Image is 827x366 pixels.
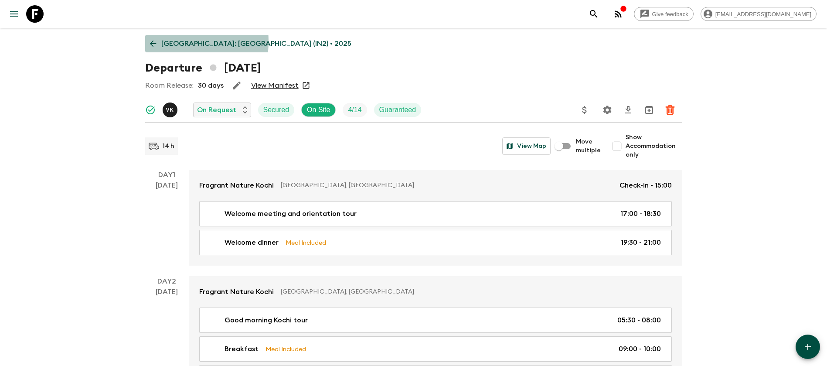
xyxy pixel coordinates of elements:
p: Room Release: [145,80,194,91]
p: [GEOGRAPHIC_DATA]: [GEOGRAPHIC_DATA] (IN2) • 2025 [161,38,351,49]
span: Give feedback [647,11,693,17]
a: Good morning Kochi tour05:30 - 08:00 [199,308,672,333]
p: Meal Included [286,238,326,247]
p: Breakfast [225,344,259,354]
div: [DATE] [156,180,178,266]
p: Welcome meeting and orientation tour [225,209,357,219]
p: 4 / 14 [348,105,361,115]
button: Download CSV [619,101,637,119]
button: menu [5,5,23,23]
p: 19:30 - 21:00 [621,237,661,248]
p: V K [166,106,174,113]
button: View Map [502,137,551,155]
p: Secured [263,105,289,115]
a: Fragrant Nature Kochi[GEOGRAPHIC_DATA], [GEOGRAPHIC_DATA]Check-in - 15:00 [189,170,682,201]
p: 30 days [198,80,224,91]
a: Welcome dinnerMeal Included19:30 - 21:00 [199,230,672,255]
a: Give feedback [634,7,694,21]
a: Welcome meeting and orientation tour17:00 - 18:30 [199,201,672,226]
p: Meal Included [265,344,306,354]
span: [EMAIL_ADDRESS][DOMAIN_NAME] [711,11,816,17]
button: VK [163,103,179,117]
p: 05:30 - 08:00 [617,315,661,325]
p: Fragrant Nature Kochi [199,287,274,297]
p: On Request [197,105,236,115]
div: On Site [301,103,336,117]
p: Day 1 [145,170,189,180]
p: 14 h [163,142,174,151]
p: Fragrant Nature Kochi [199,180,274,191]
a: View Manifest [251,81,299,90]
h1: Departure [DATE] [145,59,261,77]
span: Move multiple [576,137,601,155]
p: Good morning Kochi tour [225,315,308,325]
p: Check-in - 15:00 [619,180,672,191]
p: 09:00 - 10:00 [619,344,661,354]
p: [GEOGRAPHIC_DATA], [GEOGRAPHIC_DATA] [281,287,665,296]
p: On Site [307,105,330,115]
button: Settings [599,101,616,119]
button: Delete [661,101,679,119]
a: [GEOGRAPHIC_DATA]: [GEOGRAPHIC_DATA] (IN2) • 2025 [145,35,356,52]
a: Fragrant Nature Kochi[GEOGRAPHIC_DATA], [GEOGRAPHIC_DATA] [189,276,682,308]
svg: Synced Successfully [145,105,156,115]
button: Update Price, Early Bird Discount and Costs [576,101,593,119]
p: Guaranteed [379,105,416,115]
p: 17:00 - 18:30 [620,209,661,219]
p: Day 2 [145,276,189,287]
div: Trip Fill [343,103,367,117]
a: BreakfastMeal Included09:00 - 10:00 [199,336,672,362]
span: Show Accommodation only [626,133,682,159]
span: Vijesh K. V [163,105,179,112]
button: Archive (Completed, Cancelled or Unsynced Departures only) [640,101,658,119]
p: [GEOGRAPHIC_DATA], [GEOGRAPHIC_DATA] [281,181,613,190]
p: Welcome dinner [225,237,279,248]
button: search adventures [585,5,602,23]
div: [EMAIL_ADDRESS][DOMAIN_NAME] [701,7,817,21]
div: Secured [258,103,295,117]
